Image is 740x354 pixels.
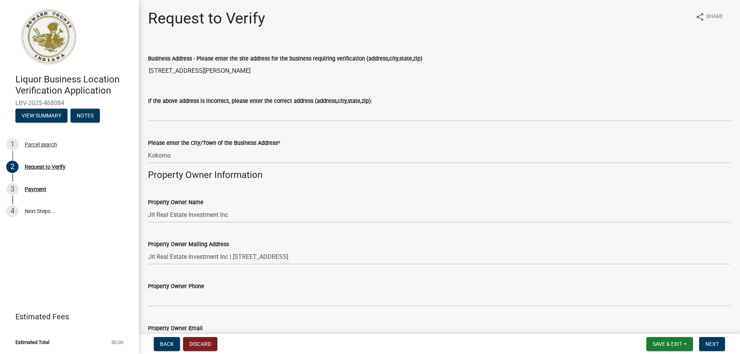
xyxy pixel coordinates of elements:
[111,340,123,345] span: $0.00
[154,337,180,351] button: Back
[15,109,67,122] button: View Summary
[689,9,729,24] button: shareShare
[705,341,719,347] span: Next
[653,341,682,347] span: Save & Exit
[148,200,203,205] label: Property Owner Name
[71,113,100,119] wm-modal-confirm: Notes
[71,109,100,122] button: Notes
[148,99,372,104] label: If the above address is incorrect, please enter the correct address (address,city,state,zip):
[25,186,46,192] div: Payment
[148,169,731,181] h4: Property Owner Information
[6,138,18,151] div: 1
[15,74,133,96] h4: Liquor Business Location Verification Application
[148,284,204,289] label: Property Owner Phone
[160,341,174,347] span: Back
[148,141,280,146] label: Please enter the City/Town of the Business Address
[148,326,203,331] label: Property Owner Email
[183,337,217,351] button: Discard
[6,205,18,217] div: 4
[695,12,705,22] i: share
[15,99,123,107] span: LBV-2025-468084
[6,183,18,195] div: 3
[148,9,265,28] h1: Request to Verify
[706,12,723,22] span: Share
[15,8,81,66] img: Howard County, Indiana
[25,142,57,147] div: Parcel search
[25,164,66,169] div: Request to Verify
[6,161,18,173] div: 2
[148,56,422,62] label: Business Address - Please enter the site address for the business requiring verification (address...
[646,337,693,351] button: Save & Exit
[15,340,49,345] span: Estimated Total
[148,242,229,247] label: Property Owner Mailing Address
[699,337,725,351] button: Next
[6,309,126,324] a: Estimated Fees
[15,113,67,119] wm-modal-confirm: Summary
